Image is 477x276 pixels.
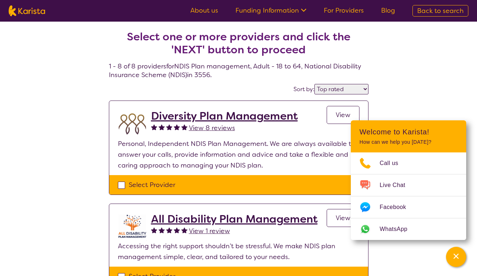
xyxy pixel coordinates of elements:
[380,158,407,169] span: Call us
[380,224,416,235] span: WhatsApp
[324,6,364,15] a: For Providers
[118,30,360,56] h2: Select one or more providers and click the 'NEXT' button to proceed
[381,6,395,15] a: Blog
[9,5,45,16] img: Karista logo
[359,139,458,145] p: How can we help you [DATE]?
[235,6,306,15] a: Funding Information
[190,6,218,15] a: About us
[351,120,466,240] div: Channel Menu
[336,214,350,222] span: View
[336,111,350,119] span: View
[109,13,368,79] h4: 1 - 8 of 8 providers for NDIS Plan management , Adult - 18 to 64 , National Disability Insurance ...
[174,227,180,233] img: fullstar
[351,218,466,240] a: Web link opens in a new tab.
[159,227,165,233] img: fullstar
[166,124,172,130] img: fullstar
[359,128,458,136] h2: Welcome to Karista!
[446,247,466,267] button: Channel Menu
[412,5,468,17] a: Back to search
[293,85,314,93] label: Sort by:
[380,180,414,191] span: Live Chat
[166,227,172,233] img: fullstar
[118,241,359,262] p: Accessing the right support shouldn’t be stressful. We make NDIS plan management simple, clear, a...
[151,227,157,233] img: fullstar
[189,123,235,133] a: View 8 reviews
[380,202,415,213] span: Facebook
[118,213,147,241] img: at5vqv0lot2lggohlylh.jpg
[159,124,165,130] img: fullstar
[189,227,230,235] span: View 1 review
[174,124,180,130] img: fullstar
[118,110,147,138] img: duqvjtfkvnzb31ymex15.png
[118,138,359,171] p: Personal, Independent NDIS Plan Management. We are always available to answer your calls, provide...
[417,6,464,15] span: Back to search
[351,152,466,240] ul: Choose channel
[181,227,187,233] img: fullstar
[151,213,318,226] a: All Disability Plan Management
[181,124,187,130] img: fullstar
[151,110,298,123] a: Diversity Plan Management
[189,226,230,236] a: View 1 review
[327,209,359,227] a: View
[189,124,235,132] span: View 8 reviews
[151,124,157,130] img: fullstar
[327,106,359,124] a: View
